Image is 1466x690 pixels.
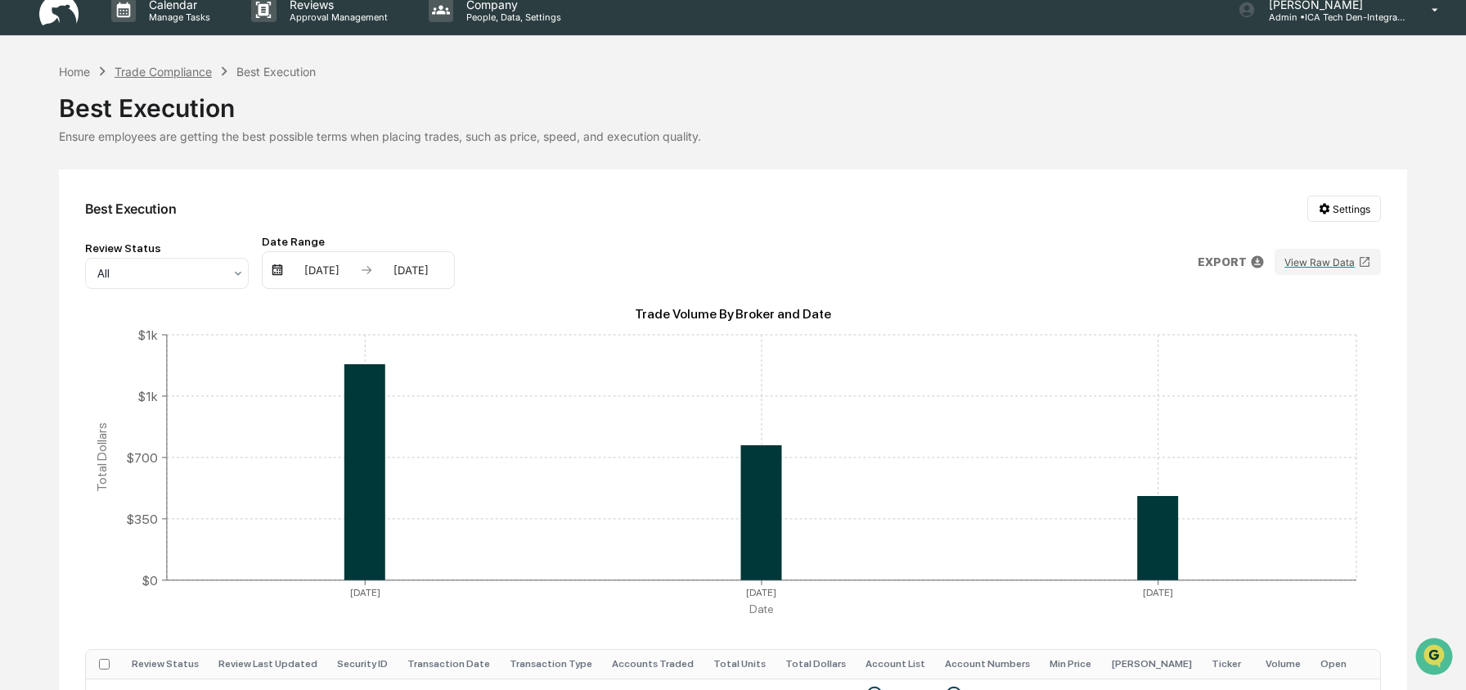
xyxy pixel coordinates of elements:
img: calendar [271,264,284,277]
div: Start new chat [56,125,268,142]
div: Home [59,65,90,79]
div: Review Status [85,241,249,255]
tspan: [DATE] [1143,587,1173,598]
div: Trade Compliance [115,65,212,79]
p: EXPORT [1198,255,1247,268]
div: 🗄️ [119,208,132,221]
p: People, Data, Settings [453,11,569,23]
p: Approval Management [277,11,396,23]
div: [DATE] [287,264,357,277]
th: Open [1311,650,1373,679]
th: Total Units [704,650,776,679]
div: Ensure employees are getting the best possible terms when placing trades, such as price, speed, a... [59,129,1408,143]
tspan: [DATE] [746,587,776,598]
div: [DATE] [376,264,446,277]
text: Trade Volume By Broker and Date [635,306,832,322]
button: Start new chat [278,130,298,150]
div: 🖐️ [16,208,29,221]
button: Settings [1307,196,1381,222]
p: Admin • ICA Tech Den-Integrated Compliance Advisors [1256,11,1408,23]
div: Best Execution [59,80,1408,123]
div: Date Range [262,235,455,248]
tspan: $0 [142,572,158,588]
th: Transaction Date [398,650,500,679]
div: Best Execution [85,201,177,217]
a: Powered byPylon [115,277,198,290]
p: Manage Tasks [136,11,218,23]
a: 🗄️Attestations [112,200,209,229]
tspan: $1k [137,388,158,404]
button: View Raw Data [1275,249,1381,275]
div: 🔎 [16,239,29,252]
th: Close [1373,650,1435,679]
span: Preclearance [33,206,106,223]
p: How can we help? [16,34,298,61]
tspan: Date [749,602,774,616]
tspan: $1k [137,327,158,342]
th: Min Price [1040,650,1101,679]
th: Account List [856,650,935,679]
th: Review Last Updated [209,650,327,679]
tspan: Total Dollars [93,422,109,492]
th: Security ID [327,650,398,679]
th: Total Dollars [776,650,856,679]
tspan: $350 [126,511,158,526]
iframe: Open customer support [1414,636,1458,680]
th: Account Numbers [935,650,1040,679]
th: Volume [1256,650,1311,679]
th: Ticker [1202,650,1256,679]
span: Attestations [135,206,203,223]
span: Data Lookup [33,237,103,254]
a: 🔎Data Lookup [10,231,110,260]
th: Transaction Type [500,650,602,679]
th: [PERSON_NAME] [1101,650,1202,679]
th: Review Status [122,650,209,679]
div: Best Execution [236,65,316,79]
div: We're available if you need us! [56,142,207,155]
tspan: $700 [126,449,158,465]
img: arrow right [360,264,373,277]
img: 1746055101610-c473b297-6a78-478c-a979-82029cc54cd1 [16,125,46,155]
span: Pylon [163,277,198,290]
th: Accounts Traded [602,650,704,679]
a: 🖐️Preclearance [10,200,112,229]
tspan: [DATE] [350,587,380,598]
